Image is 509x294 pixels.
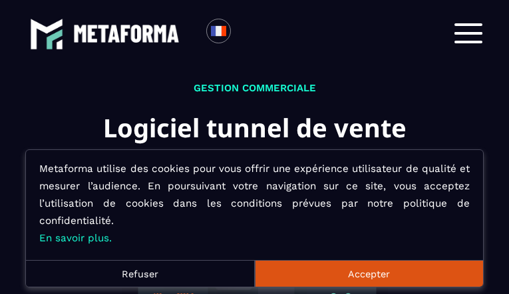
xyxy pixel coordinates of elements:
img: logo [30,17,63,51]
h1: Logiciel tunnel de vente [103,107,407,149]
img: logo [73,25,180,42]
input: Search for option [242,25,252,41]
p: GESTION COMMERCIALE [103,80,407,97]
p: Metaforma utilise des cookies pour vous offrir une expérience utilisateur de qualité et mesurer l... [39,160,470,247]
button: Refuser [26,260,254,287]
a: En savoir plus. [39,232,112,244]
img: fr [210,23,227,39]
button: Accepter [255,260,483,287]
div: Search for option [231,19,263,48]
